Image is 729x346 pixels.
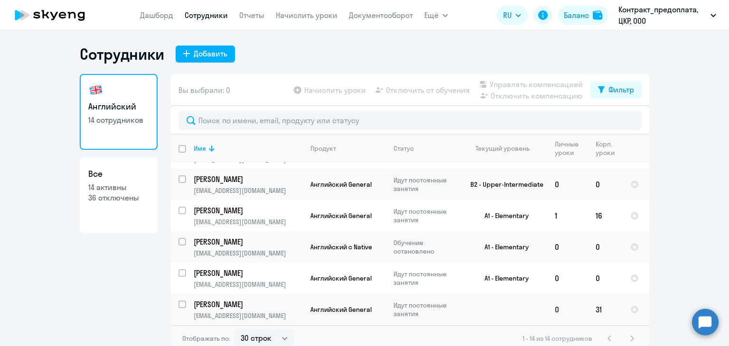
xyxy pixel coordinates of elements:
td: 0 [588,231,623,263]
td: 0 [547,263,588,294]
h3: Все [88,168,149,180]
span: 1 - 14 из 14 сотрудников [523,334,592,343]
div: Имя [194,144,302,153]
a: Дашборд [140,10,173,20]
div: Личные уроки [555,140,581,157]
a: [PERSON_NAME] [194,205,302,216]
div: Баланс [564,9,589,21]
p: [EMAIL_ADDRESS][DOMAIN_NAME] [194,249,302,257]
h1: Сотрудники [80,45,164,64]
div: Текущий уровень [476,144,530,153]
td: A1 - Elementary [459,200,547,231]
button: Фильтр [590,82,642,99]
div: Продукт [310,144,336,153]
p: 36 отключены [88,192,149,203]
span: Ещё [424,9,439,21]
p: [PERSON_NAME] [194,174,301,184]
div: Статус [393,144,458,153]
td: A1 - Elementary [459,231,547,263]
p: Идут постоянные занятия [393,176,458,193]
div: Продукт [310,144,385,153]
td: B2 - Upper-Intermediate [459,169,547,200]
p: [PERSON_NAME] [194,299,301,310]
span: Английский General [310,180,372,189]
a: [PERSON_NAME] [194,299,302,310]
a: [PERSON_NAME] [194,174,302,184]
p: Идут постоянные занятия [393,270,458,287]
a: Все14 активны36 отключены [80,157,158,233]
td: 0 [588,263,623,294]
h3: Английский [88,100,149,113]
button: Контракт_предоплата, ЦКР, ООО [614,4,721,27]
button: RU [496,6,528,25]
p: Идут постоянные занятия [393,301,458,318]
td: 16 [588,200,623,231]
p: [EMAIL_ADDRESS][DOMAIN_NAME] [194,218,302,226]
div: Текущий уровень [467,144,547,153]
a: [PERSON_NAME] [194,268,302,278]
button: Балансbalance [558,6,608,25]
span: RU [503,9,512,21]
div: Статус [393,144,414,153]
a: Отчеты [239,10,264,20]
span: Отображать по: [182,334,230,343]
td: 0 [547,169,588,200]
td: 0 [588,169,623,200]
div: Корп. уроки [596,140,616,157]
p: Идут постоянные занятия [393,207,458,224]
a: Сотрудники [185,10,228,20]
img: balance [593,10,602,20]
span: Английский General [310,305,372,314]
p: 14 сотрудников [88,115,149,125]
div: Фильтр [608,84,634,95]
a: [PERSON_NAME] [194,237,302,247]
td: 0 [547,231,588,263]
td: 1 [547,200,588,231]
span: Английский с Native [310,243,372,251]
img: english [88,82,103,98]
span: Вы выбрали: 0 [178,84,230,96]
span: Английский General [310,211,372,220]
div: Имя [194,144,206,153]
p: [PERSON_NAME] [194,268,301,278]
p: [PERSON_NAME] [194,237,301,247]
a: Английский14 сотрудников [80,74,158,150]
p: [EMAIL_ADDRESS][DOMAIN_NAME] [194,186,302,195]
p: 14 активны [88,182,149,192]
div: Корп. уроки [596,140,622,157]
p: [EMAIL_ADDRESS][DOMAIN_NAME] [194,311,302,320]
td: 31 [588,294,623,325]
p: Обучение остановлено [393,238,458,255]
input: Поиск по имени, email, продукту или статусу [178,111,642,130]
p: [PERSON_NAME] [194,205,301,216]
a: Начислить уроки [276,10,337,20]
td: 0 [547,294,588,325]
td: A1 - Elementary [459,263,547,294]
div: Личные уроки [555,140,588,157]
p: [EMAIL_ADDRESS][DOMAIN_NAME] [194,280,302,289]
button: Добавить [176,46,235,63]
p: Контракт_предоплата, ЦКР, ООО [618,4,707,27]
div: Добавить [194,48,227,59]
a: Документооборот [349,10,413,20]
button: Ещё [424,6,448,25]
span: Английский General [310,274,372,282]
